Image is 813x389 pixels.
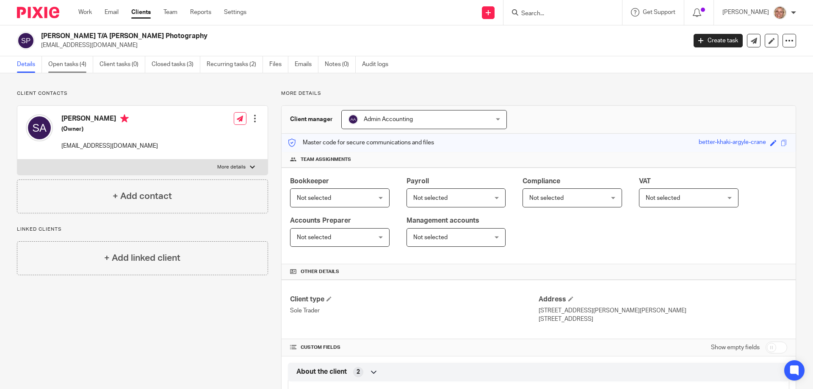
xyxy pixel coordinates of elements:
img: SJ.jpg [773,6,787,19]
h2: [PERSON_NAME] T/A [PERSON_NAME] Photography [41,32,553,41]
h4: [PERSON_NAME] [61,114,158,125]
a: Recurring tasks (2) [207,56,263,73]
span: Not selected [413,235,448,240]
span: Not selected [646,195,680,201]
span: Payroll [406,178,429,185]
p: [STREET_ADDRESS][PERSON_NAME][PERSON_NAME] [539,306,787,315]
span: Accounts Preparer [290,217,351,224]
a: Email [105,8,119,17]
span: 2 [357,368,360,376]
p: Client contacts [17,90,268,97]
span: VAT [639,178,651,185]
h4: Address [539,295,787,304]
span: Bookkeeper [290,178,329,185]
h4: + Add linked client [104,251,180,265]
span: Management accounts [406,217,479,224]
h3: Client manager [290,115,333,124]
h4: Client type [290,295,539,304]
p: [STREET_ADDRESS] [539,315,787,323]
i: Primary [120,114,129,123]
span: Not selected [297,195,331,201]
p: More details [217,164,246,171]
a: Closed tasks (3) [152,56,200,73]
span: Admin Accounting [364,116,413,122]
span: About the client [296,367,347,376]
p: [EMAIL_ADDRESS][DOMAIN_NAME] [61,142,158,150]
label: Show empty fields [711,343,760,352]
span: Other details [301,268,339,275]
img: svg%3E [17,32,35,50]
span: Not selected [529,195,564,201]
a: Notes (0) [325,56,356,73]
span: Compliance [523,178,560,185]
p: [PERSON_NAME] [722,8,769,17]
img: Pixie [17,7,59,18]
span: Get Support [643,9,675,15]
a: Settings [224,8,246,17]
a: Work [78,8,92,17]
input: Search [520,10,597,18]
p: Master code for secure communications and files [288,138,434,147]
a: Audit logs [362,56,395,73]
p: [EMAIL_ADDRESS][DOMAIN_NAME] [41,41,681,50]
div: better-khaki-argyle-crane [699,138,766,148]
a: Open tasks (4) [48,56,93,73]
p: More details [281,90,796,97]
p: Linked clients [17,226,268,233]
a: Clients [131,8,151,17]
img: svg%3E [26,114,53,141]
span: Not selected [413,195,448,201]
span: Not selected [297,235,331,240]
a: Client tasks (0) [100,56,145,73]
p: Sole Trader [290,306,539,315]
a: Create task [694,34,743,47]
h4: CUSTOM FIELDS [290,344,539,351]
a: Emails [295,56,318,73]
a: Team [163,8,177,17]
img: svg%3E [348,114,358,124]
a: Files [269,56,288,73]
h5: (Owner) [61,125,158,133]
a: Reports [190,8,211,17]
h4: + Add contact [113,190,172,203]
span: Team assignments [301,156,351,163]
a: Details [17,56,42,73]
